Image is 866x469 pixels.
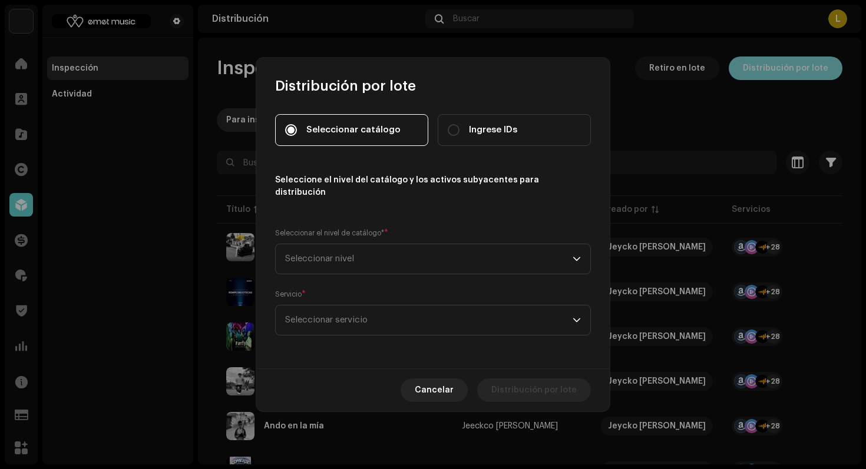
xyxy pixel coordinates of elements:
[415,378,454,402] span: Cancelar
[275,227,384,239] small: Seleccionar el nivel de catálogo*
[275,288,302,300] small: Servicio
[469,124,517,137] span: Ingrese IDs
[573,244,581,274] div: dropdown trigger
[401,378,468,402] button: Cancelar
[477,378,591,402] button: Distribución por lote
[491,378,577,402] span: Distribución por lote
[573,305,581,335] div: dropdown trigger
[285,315,368,324] span: Seleccionar servicio
[285,305,573,335] span: Seleccionar servicio
[285,244,573,274] span: Seleccionar nivel
[306,124,401,137] span: Seleccionar catálogo
[275,174,591,199] div: Seleccione el nivel del catálogo y los activos subyacentes para distribución
[275,76,416,95] span: Distribución por lote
